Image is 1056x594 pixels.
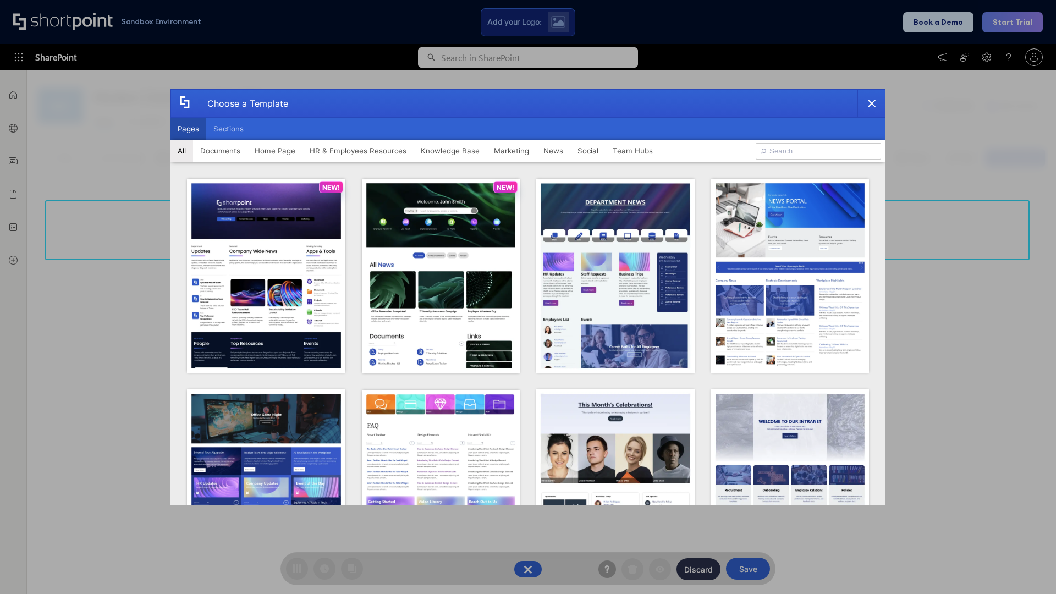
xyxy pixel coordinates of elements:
button: Home Page [248,140,302,162]
button: Social [570,140,606,162]
button: Knowledge Base [414,140,487,162]
button: Pages [170,118,206,140]
input: Search [756,143,881,159]
button: All [170,140,193,162]
p: NEW! [322,183,340,191]
button: News [536,140,570,162]
p: NEW! [497,183,514,191]
button: Documents [193,140,248,162]
div: template selector [170,89,886,505]
div: Choose a Template [199,90,288,117]
iframe: Chat Widget [1001,541,1056,594]
button: Sections [206,118,251,140]
button: Marketing [487,140,536,162]
button: HR & Employees Resources [302,140,414,162]
button: Team Hubs [606,140,660,162]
